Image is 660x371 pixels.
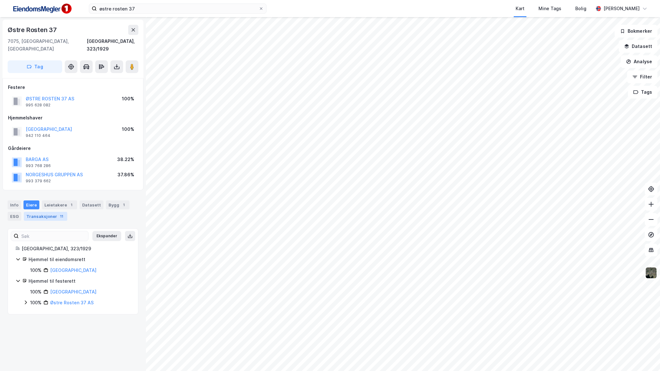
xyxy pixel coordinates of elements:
[26,179,51,184] div: 993 379 662
[621,55,657,68] button: Analyse
[122,125,134,133] div: 100%
[50,300,94,305] a: Østre Rosten 37 AS
[628,341,660,371] iframe: Chat Widget
[22,245,130,253] div: [GEOGRAPHIC_DATA], 323/1929
[8,60,62,73] button: Tag
[628,341,660,371] div: Kontrollprogram for chat
[8,84,138,91] div: Festere
[26,163,51,168] div: 993 768 286
[29,256,130,263] div: Hjemmel til eiendomsrett
[23,200,39,209] div: Eiere
[19,231,88,241] input: Søk
[117,156,134,163] div: 38.22%
[24,212,67,221] div: Transaksjoner
[87,37,138,53] div: [GEOGRAPHIC_DATA], 323/1929
[8,200,21,209] div: Info
[92,231,121,241] button: Ekspander
[8,145,138,152] div: Gårdeiere
[122,95,134,103] div: 100%
[627,71,657,83] button: Filter
[628,86,657,98] button: Tags
[26,103,50,108] div: 995 628 082
[619,40,657,53] button: Datasett
[29,277,130,285] div: Hjemmel til festerett
[42,200,77,209] div: Leietakere
[8,212,21,221] div: ESG
[538,5,561,12] div: Mine Tags
[30,299,42,307] div: 100%
[615,25,657,37] button: Bokmerker
[8,114,138,122] div: Hjemmelshaver
[68,202,75,208] div: 1
[121,202,127,208] div: 1
[8,25,58,35] div: Østre Rosten 37
[97,4,259,13] input: Søk på adresse, matrikkel, gårdeiere, leietakere eller personer
[50,267,96,273] a: [GEOGRAPHIC_DATA]
[80,200,103,209] div: Datasett
[106,200,129,209] div: Bygg
[26,133,50,138] div: 942 110 464
[50,289,96,294] a: [GEOGRAPHIC_DATA]
[645,267,657,279] img: 9k=
[516,5,525,12] div: Kart
[30,266,42,274] div: 100%
[8,37,87,53] div: 7075, [GEOGRAPHIC_DATA], [GEOGRAPHIC_DATA]
[604,5,640,12] div: [PERSON_NAME]
[117,171,134,179] div: 37.86%
[30,288,42,296] div: 100%
[58,213,65,219] div: 11
[10,2,74,16] img: F4PB6Px+NJ5v8B7XTbfpPpyloAAAAASUVORK5CYII=
[575,5,586,12] div: Bolig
